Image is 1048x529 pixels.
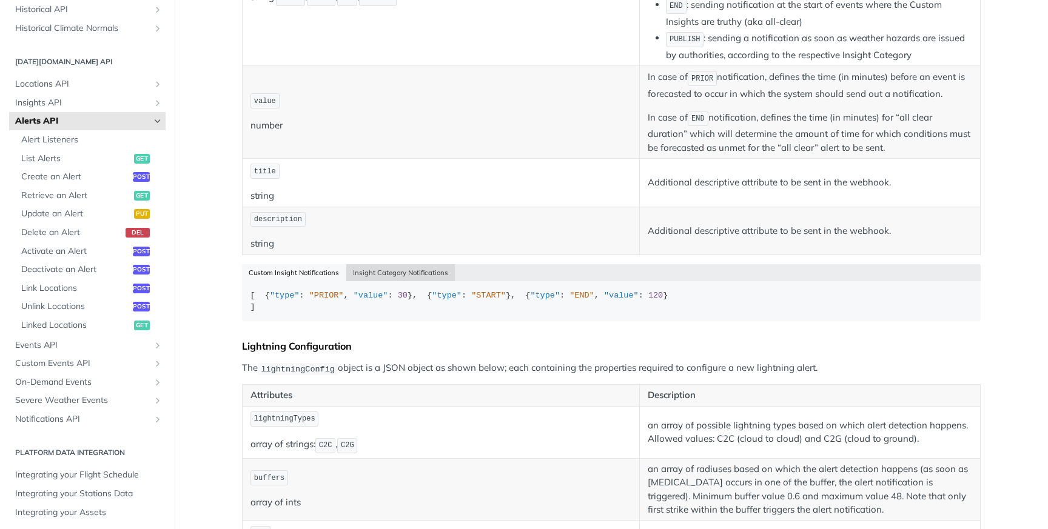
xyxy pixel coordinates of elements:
a: On-Demand EventsShow subpages for On-Demand Events [9,373,166,391]
p: an array of radiuses based on which the alert detection happens (as soon as [MEDICAL_DATA] occurs... [648,462,972,517]
span: Integrating your Flight Schedule [15,469,163,481]
a: Retrieve an Alertget [15,187,166,205]
span: Link Locations [21,282,130,294]
a: Link Locationspost [15,279,166,298]
span: "type" [530,291,560,300]
p: array of ints [250,496,631,510]
span: Alert Listeners [21,134,163,146]
button: Show subpages for Custom Events API [153,359,163,368]
span: post [133,265,150,274]
span: C2C [319,441,332,450]
span: buffers [254,474,284,482]
a: Events APIShow subpages for Events API [9,336,166,354]
span: 120 [648,291,663,300]
p: Additional descriptive attribute to be sent in the webhook. [648,224,972,238]
p: Attributes [250,388,631,402]
span: Locations API [15,78,150,90]
span: PUBLISH [670,35,700,44]
button: Show subpages for Locations API [153,79,163,89]
h2: [DATE][DOMAIN_NAME] API [9,56,166,67]
span: put [134,209,150,219]
span: Integrating your Assets [15,507,163,519]
span: Historical API [15,4,150,16]
li: : sending a notification as soon as weather hazards are issued by authorities, according to the r... [666,31,972,62]
span: value [254,97,276,105]
a: Insights APIShow subpages for Insights API [9,94,166,112]
p: number [250,119,631,133]
a: Custom Events APIShow subpages for Custom Events API [9,354,166,373]
a: Unlink Locationspost [15,298,166,316]
span: post [133,302,150,311]
button: Show subpages for Severe Weather Events [153,396,163,405]
button: Show subpages for Historical API [153,5,163,15]
span: Severe Weather Events [15,394,150,407]
p: an array of possible lightning types based on which alert detection happens. Allowed values: C2C ... [648,419,972,446]
span: Custom Events API [15,358,150,370]
a: Linked Locationsget [15,316,166,334]
a: Notifications APIShow subpages for Notifications API [9,410,166,428]
span: Events API [15,339,150,351]
span: "value" [604,291,639,300]
a: List Alertsget [15,150,166,168]
a: Create an Alertpost [15,168,166,186]
span: Delete an Alert [21,227,123,239]
button: Show subpages for Notifications API [153,414,163,424]
span: Update an Alert [21,208,131,220]
div: [ { : , : }, { : }, { : , : } ] [250,290,973,313]
a: Delete an Alertdel [15,224,166,242]
span: description [254,215,302,224]
button: Show subpages for Events API [153,341,163,350]
span: lightningConfig [261,364,335,373]
span: Historical Climate Normals [15,22,150,35]
p: Description [648,388,972,402]
a: Integrating your Flight Schedule [9,466,166,484]
a: Locations APIShow subpages for Locations API [9,75,166,93]
span: get [134,321,150,330]
span: post [133,284,150,293]
p: In case of notification, defines the time (in minutes) for “all clear duration” which will determ... [648,110,972,155]
span: "PRIOR" [309,291,344,300]
span: Insights API [15,97,150,109]
p: In case of notification, defines the time (in minutes) before an event is forecasted to occur in ... [648,70,972,101]
span: Linked Locations [21,319,131,331]
span: Retrieve an Alert [21,190,131,202]
span: On-Demand Events [15,376,150,388]
a: Integrating your Assets [9,504,166,522]
span: "START" [471,291,506,300]
span: 30 [398,291,408,300]
a: Severe Weather EventsShow subpages for Severe Weather Events [9,391,166,410]
button: Show subpages for Insights API [153,98,163,108]
a: Historical Climate NormalsShow subpages for Historical Climate Normals [9,19,166,38]
p: Additional descriptive attribute to be sent in the webhook. [648,176,972,190]
a: Alerts APIHide subpages for Alerts API [9,112,166,130]
span: Alerts API [15,115,150,127]
span: Notifications API [15,413,150,425]
button: Insight Category Notifications [346,264,455,281]
p: string [250,237,631,251]
span: List Alerts [21,153,131,165]
span: END [670,2,683,10]
span: END [691,115,705,123]
span: Unlink Locations [21,301,130,313]
a: Alert Listeners [15,131,166,149]
span: lightningTypes [254,414,315,423]
span: get [134,154,150,164]
button: Hide subpages for Alerts API [153,116,163,126]
a: Update an Alertput [15,205,166,223]
span: Deactivate an Alert [21,264,130,276]
div: Lightning Configuration [242,340,981,352]
p: string [250,189,631,203]
span: Integrating your Stations Data [15,488,163,500]
span: "type" [270,291,300,300]
span: "END" [569,291,594,300]
a: Historical APIShow subpages for Historical API [9,1,166,19]
span: post [133,247,150,256]
span: Activate an Alert [21,245,130,258]
span: "value" [354,291,388,300]
button: Show subpages for On-Demand Events [153,378,163,387]
span: title [254,167,276,176]
h2: Platform DATA integration [9,447,166,458]
a: Integrating your Stations Data [9,485,166,503]
p: array of strings: , [250,437,631,454]
span: get [134,191,150,201]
